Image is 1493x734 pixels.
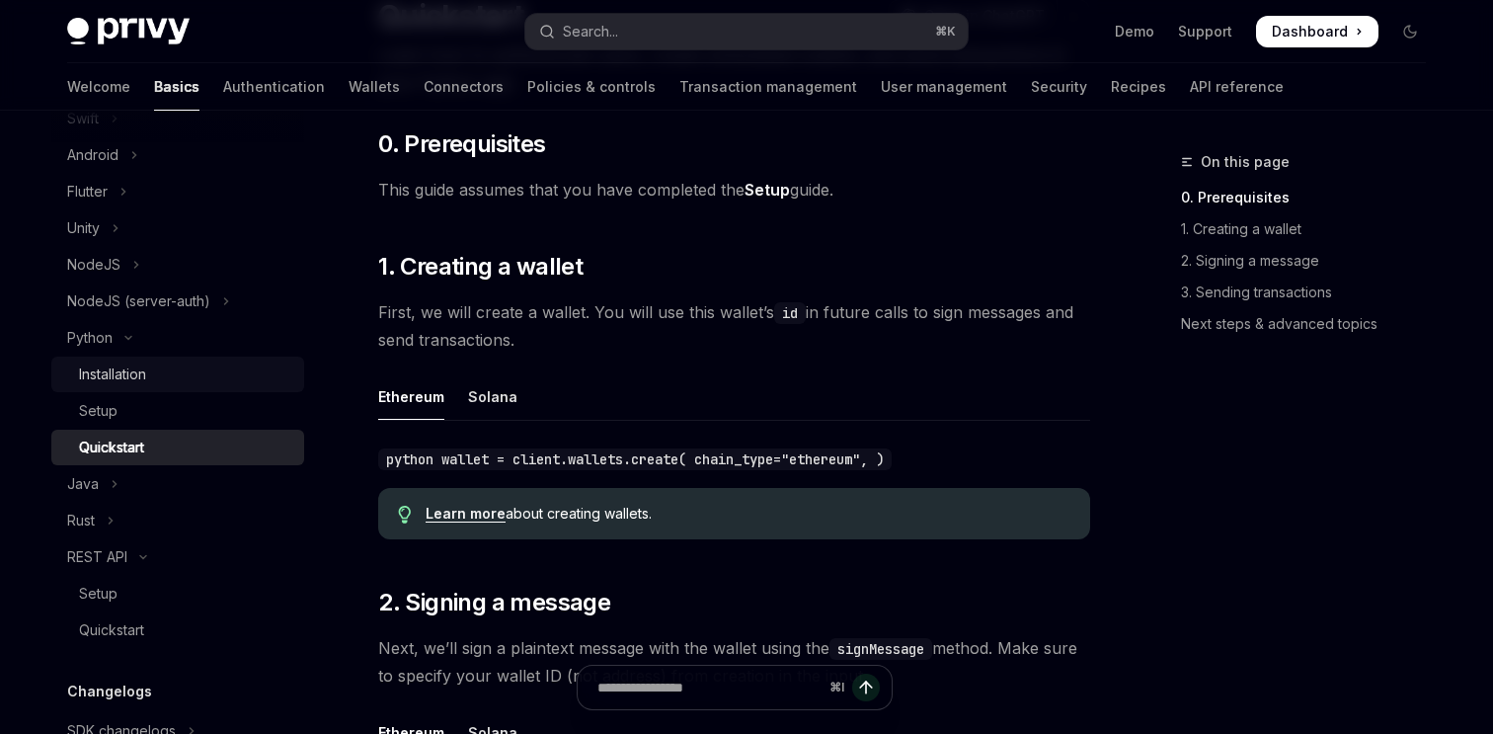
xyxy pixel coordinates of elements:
span: First, we will create a wallet. You will use this wallet’s in future calls to sign messages and s... [378,298,1090,354]
a: Installation [51,357,304,392]
a: 3. Sending transactions [1181,277,1442,308]
button: Toggle Flutter section [51,174,304,209]
button: Open search [525,14,968,49]
a: Connectors [424,63,504,111]
a: Demo [1115,22,1154,41]
a: Authentication [223,63,325,111]
span: 2. Signing a message [378,587,610,618]
code: id [774,302,806,324]
div: NodeJS [67,253,120,277]
div: Setup [79,399,118,423]
button: Toggle dark mode [1394,16,1426,47]
span: ⌘ K [935,24,956,40]
button: Toggle REST API section [51,539,304,575]
button: Toggle NodeJS section [51,247,304,283]
a: Quickstart [51,430,304,465]
div: Flutter [67,180,108,204]
div: Quickstart [79,618,144,642]
a: 2. Signing a message [1181,245,1442,277]
a: 1. Creating a wallet [1181,213,1442,245]
span: This guide assumes that you have completed the guide. [378,176,1090,204]
div: Unity [67,216,100,240]
span: On this page [1201,150,1290,174]
span: 1. Creating a wallet [378,251,583,283]
div: REST API [67,545,127,569]
code: signMessage [829,638,932,660]
a: Setup [51,576,304,612]
a: Setup [745,180,790,201]
a: Security [1031,63,1087,111]
div: Quickstart [79,436,144,459]
svg: Tip [398,506,412,524]
button: Toggle Python section [51,320,304,356]
a: Next steps & advanced topics [1181,308,1442,340]
a: 0. Prerequisites [1181,182,1442,213]
a: Policies & controls [527,63,656,111]
div: Python [67,326,113,350]
div: Ethereum [378,373,444,420]
a: Recipes [1111,63,1166,111]
img: dark logo [67,18,190,45]
div: Setup [79,582,118,606]
div: Solana [468,373,517,420]
div: Android [67,143,118,167]
a: Dashboard [1256,16,1378,47]
a: Setup [51,393,304,429]
span: 0. Prerequisites [378,128,545,160]
button: Toggle Rust section [51,503,304,538]
code: python wallet = client.wallets.create( chain_type="ethereum", ) [378,449,892,470]
h5: Changelogs [67,680,152,703]
a: Learn more [426,505,506,523]
button: Send message [852,674,880,701]
div: Rust [67,509,95,532]
button: Toggle Unity section [51,210,304,246]
a: Basics [154,63,199,111]
button: Toggle Android section [51,137,304,173]
div: NodeJS (server-auth) [67,289,210,313]
div: Installation [79,363,146,386]
input: Ask a question... [597,666,822,709]
button: Toggle Java section [51,466,304,502]
a: Support [1178,22,1232,41]
div: about creating wallets. [426,504,1070,524]
button: Toggle NodeJS (server-auth) section [51,284,304,319]
span: Dashboard [1272,22,1348,41]
a: Welcome [67,63,130,111]
a: API reference [1190,63,1284,111]
span: Next, we’ll sign a plaintext message with the wallet using the method. Make sure to specify your ... [378,634,1090,690]
div: Java [67,472,99,496]
a: User management [881,63,1007,111]
a: Wallets [349,63,400,111]
a: Transaction management [679,63,857,111]
a: Quickstart [51,612,304,648]
div: Search... [563,20,618,43]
